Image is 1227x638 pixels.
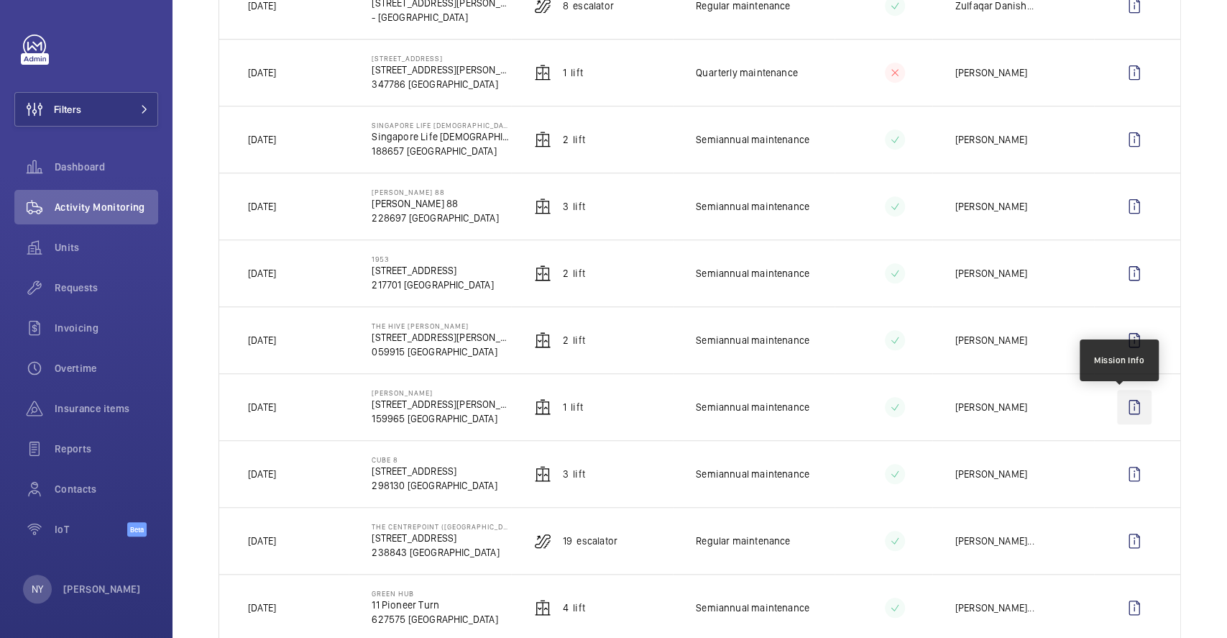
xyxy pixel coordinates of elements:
p: [PERSON_NAME] [955,65,1027,80]
p: [STREET_ADDRESS] [372,531,510,545]
img: elevator.svg [534,198,551,215]
p: [STREET_ADDRESS] [372,54,510,63]
p: [PERSON_NAME] [955,199,1027,214]
p: [PERSON_NAME] [372,388,510,397]
p: Semiannual maintenance [696,266,809,281]
p: Semiannual maintenance [696,400,809,414]
p: [DATE] [248,132,276,147]
p: [DATE] [248,199,276,214]
p: [PERSON_NAME] [955,333,1027,347]
p: 217701 [GEOGRAPHIC_DATA] [372,278,493,292]
div: ... [955,601,1034,615]
span: Beta [127,522,147,537]
p: The Centrepoint ([GEOGRAPHIC_DATA]) [372,522,510,531]
p: [DATE] [248,467,276,481]
p: [DATE] [248,266,276,281]
p: [PERSON_NAME] [955,601,1027,615]
img: elevator.svg [534,131,551,148]
p: 2 Lift [563,266,585,281]
p: 1953 [372,255,493,263]
p: [PERSON_NAME] 88 [372,196,498,211]
p: 159965 [GEOGRAPHIC_DATA] [372,411,510,426]
p: [PERSON_NAME] [955,132,1027,147]
p: 188657 [GEOGRAPHIC_DATA] [372,144,510,158]
p: Singapore Life [DEMOGRAPHIC_DATA] [372,121,510,129]
p: Semiannual maintenance [696,333,809,347]
p: [STREET_ADDRESS][PERSON_NAME] [372,63,510,77]
img: elevator.svg [534,332,551,349]
p: [STREET_ADDRESS][PERSON_NAME] (THE HIVE) [372,330,510,345]
p: [DATE] [248,534,276,548]
p: 627575 [GEOGRAPHIC_DATA] [372,612,497,626]
p: 2 Lift [563,132,585,147]
img: elevator.svg [534,64,551,81]
p: 19 Escalator [563,534,617,548]
p: [PERSON_NAME] [63,582,141,596]
p: The Hive [PERSON_NAME] [372,322,510,330]
p: - [GEOGRAPHIC_DATA] [372,10,510,24]
span: Overtime [55,361,158,375]
img: elevator.svg [534,599,551,616]
span: IoT [55,522,127,537]
span: Reports [55,442,158,456]
p: Semiannual maintenance [696,132,809,147]
p: 3 Lift [563,467,585,481]
p: [PERSON_NAME] [955,467,1027,481]
p: [PERSON_NAME] 88 [372,188,498,196]
p: [STREET_ADDRESS] [372,263,493,278]
span: Dashboard [55,160,158,174]
p: 4 Lift [563,601,585,615]
button: Filters [14,92,158,127]
p: 059915 [GEOGRAPHIC_DATA] [372,345,510,359]
span: Insurance items [55,401,158,416]
p: [PERSON_NAME] [955,534,1027,548]
div: ... [955,534,1034,548]
img: escalator.svg [534,532,551,550]
p: Semiannual maintenance [696,601,809,615]
span: Contacts [55,482,158,496]
p: [PERSON_NAME] [955,266,1027,281]
p: [STREET_ADDRESS][PERSON_NAME] [372,397,510,411]
p: 2 Lift [563,333,585,347]
img: elevator.svg [534,465,551,483]
span: Filters [54,102,81,117]
p: 347786 [GEOGRAPHIC_DATA] [372,77,510,91]
p: [STREET_ADDRESS] [372,464,497,478]
p: Quarterly maintenance [696,65,798,80]
span: Invoicing [55,321,158,335]
p: Cube 8 [372,455,497,464]
p: 1 Lift [563,65,583,80]
p: [DATE] [248,601,276,615]
img: elevator.svg [534,265,551,282]
p: 11 Pioneer Turn [372,598,497,612]
div: Mission Info [1094,354,1144,367]
span: Requests [55,281,158,295]
p: [DATE] [248,65,276,80]
p: NY [32,582,43,596]
span: Activity Monitoring [55,200,158,214]
img: elevator.svg [534,398,551,416]
span: Units [55,240,158,255]
p: [DATE] [248,333,276,347]
p: Singapore Life [DEMOGRAPHIC_DATA] [372,129,510,144]
p: 3 Lift [563,199,585,214]
p: 298130 [GEOGRAPHIC_DATA] [372,478,497,493]
p: 1 Lift [563,400,583,414]
p: Semiannual maintenance [696,199,809,214]
p: Regular maintenance [696,534,790,548]
p: 238843 [GEOGRAPHIC_DATA] [372,545,510,560]
p: [PERSON_NAME] [955,400,1027,414]
p: Green Hub [372,589,497,598]
p: 228697 [GEOGRAPHIC_DATA] [372,211,498,225]
p: [DATE] [248,400,276,414]
p: Semiannual maintenance [696,467,809,481]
